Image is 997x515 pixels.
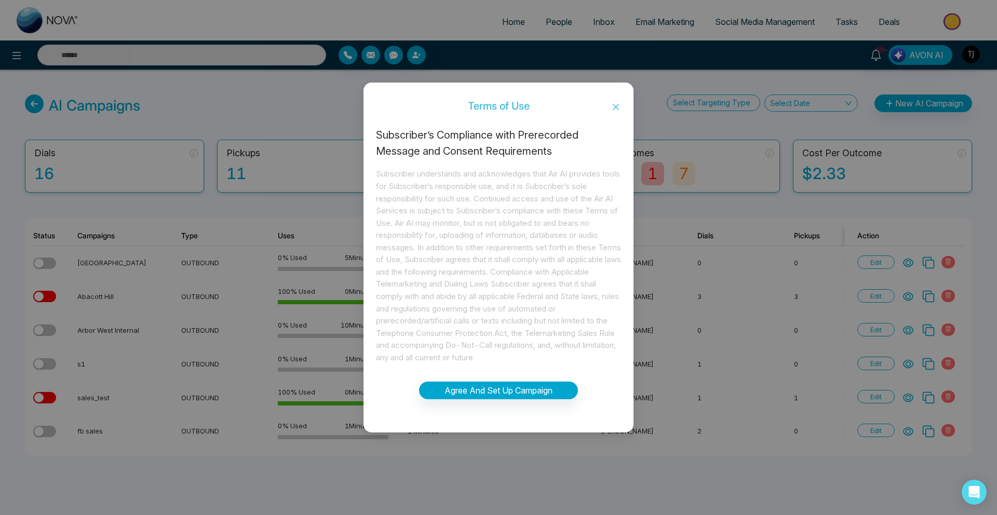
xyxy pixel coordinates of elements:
[363,100,634,112] div: Terms of Use
[962,480,987,505] div: Open Intercom Messenger
[612,103,620,111] span: close
[376,168,621,363] div: Subscriber understands and acknowledges that Air AI provides tools for Subscriber’s responsible u...
[598,93,634,121] button: Close
[376,127,621,160] div: Subscriber’s Compliance with Prerecorded Message and Consent Requirements
[419,382,578,399] button: Agree And Set Up Campaign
